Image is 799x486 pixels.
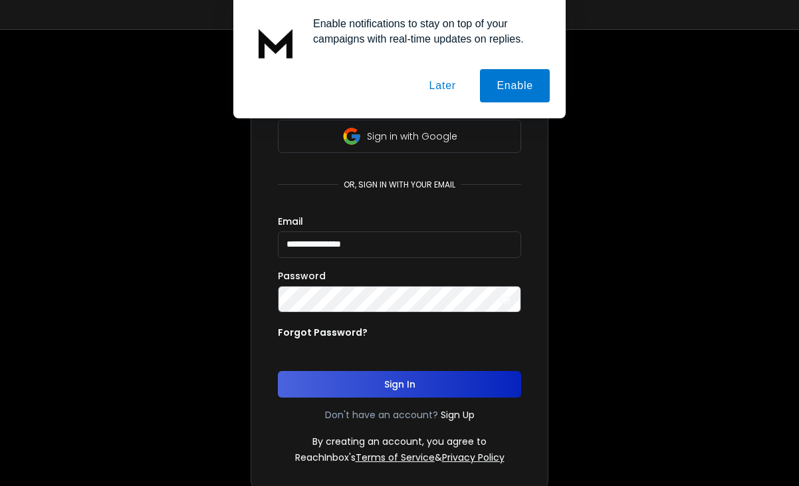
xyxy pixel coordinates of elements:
p: or, sign in with your email [338,180,461,190]
p: Sign in with Google [367,130,457,143]
a: Sign Up [441,408,475,422]
div: Enable notifications to stay on top of your campaigns with real-time updates on replies. [302,16,550,47]
label: Email [278,217,303,226]
img: notification icon [249,16,302,69]
p: Don't have an account? [325,408,438,422]
button: Enable [480,69,550,102]
button: Sign In [278,371,521,398]
a: Privacy Policy [442,451,505,464]
a: Terms of Service [356,451,435,464]
button: Sign in with Google [278,120,521,153]
p: By creating an account, you agree to [312,435,487,448]
label: Password [278,271,326,281]
p: ReachInbox's & [295,451,505,464]
button: Later [412,69,472,102]
p: Forgot Password? [278,326,368,339]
